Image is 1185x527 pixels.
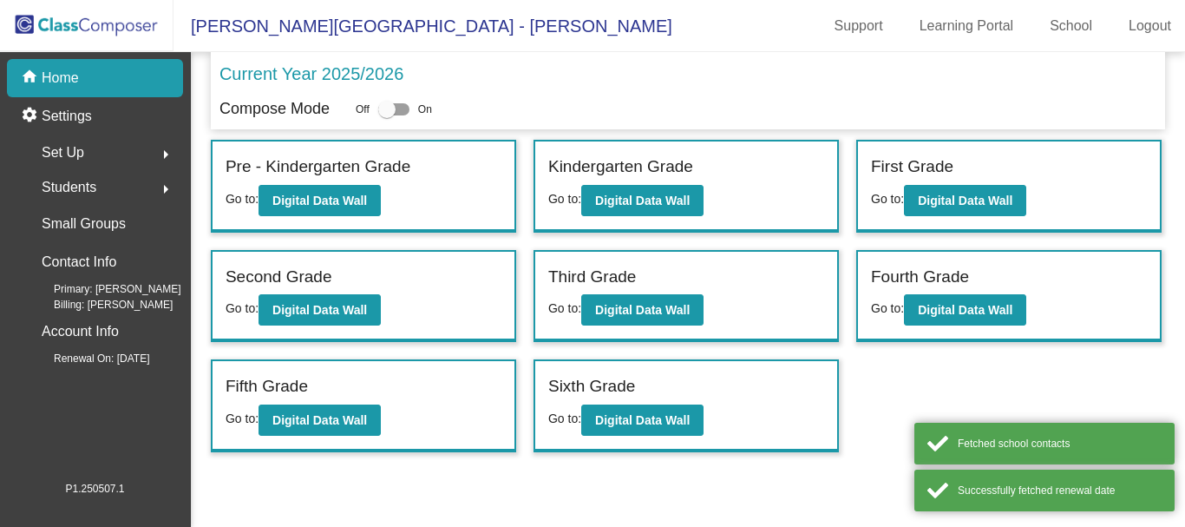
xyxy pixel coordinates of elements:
span: Go to: [548,301,581,315]
label: Kindergarten Grade [548,155,693,180]
span: Go to: [548,192,581,206]
a: School [1036,12,1106,40]
button: Digital Data Wall [259,294,381,326]
p: Current Year 2025/2026 [219,61,403,87]
a: Learning Portal [906,12,1028,40]
span: Billing: [PERSON_NAME] [26,297,173,313]
span: Set Up [42,141,84,165]
span: Go to: [226,412,259,425]
mat-icon: settings [21,106,42,127]
div: Fetched school contacts [958,436,1162,451]
button: Digital Data Wall [581,185,704,216]
label: Pre - Kindergarten Grade [226,155,410,180]
b: Digital Data Wall [595,413,690,427]
span: Renewal On: [DATE] [26,351,149,366]
p: Compose Mode [219,97,330,121]
label: Fifth Grade [226,374,308,399]
p: Settings [42,106,92,127]
span: Go to: [226,301,259,315]
span: [PERSON_NAME][GEOGRAPHIC_DATA] - [PERSON_NAME] [173,12,672,40]
span: Go to: [871,301,904,315]
b: Digital Data Wall [918,194,1012,208]
p: Account Info [42,319,119,344]
button: Digital Data Wall [904,294,1026,326]
b: Digital Data Wall [918,303,1012,317]
label: First Grade [871,155,953,180]
span: Students [42,175,96,200]
p: Home [42,68,79,89]
a: Logout [1115,12,1185,40]
mat-icon: home [21,68,42,89]
button: Digital Data Wall [581,294,704,326]
div: Successfully fetched renewal date [958,483,1162,498]
p: Small Groups [42,212,126,236]
button: Digital Data Wall [904,185,1026,216]
a: Support [821,12,897,40]
span: Primary: [PERSON_NAME] [26,281,181,297]
button: Digital Data Wall [581,405,704,436]
button: Digital Data Wall [259,185,381,216]
mat-icon: arrow_right [155,179,176,200]
mat-icon: arrow_right [155,144,176,165]
b: Digital Data Wall [272,303,367,317]
label: Sixth Grade [548,374,635,399]
span: Go to: [548,412,581,425]
p: Contact Info [42,250,116,274]
b: Digital Data Wall [272,413,367,427]
button: Digital Data Wall [259,405,381,436]
span: Off [356,102,370,117]
label: Second Grade [226,265,332,290]
b: Digital Data Wall [595,194,690,208]
span: On [418,102,432,117]
label: Third Grade [548,265,636,290]
b: Digital Data Wall [272,194,367,208]
label: Fourth Grade [871,265,969,290]
span: Go to: [871,192,904,206]
b: Digital Data Wall [595,303,690,317]
span: Go to: [226,192,259,206]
